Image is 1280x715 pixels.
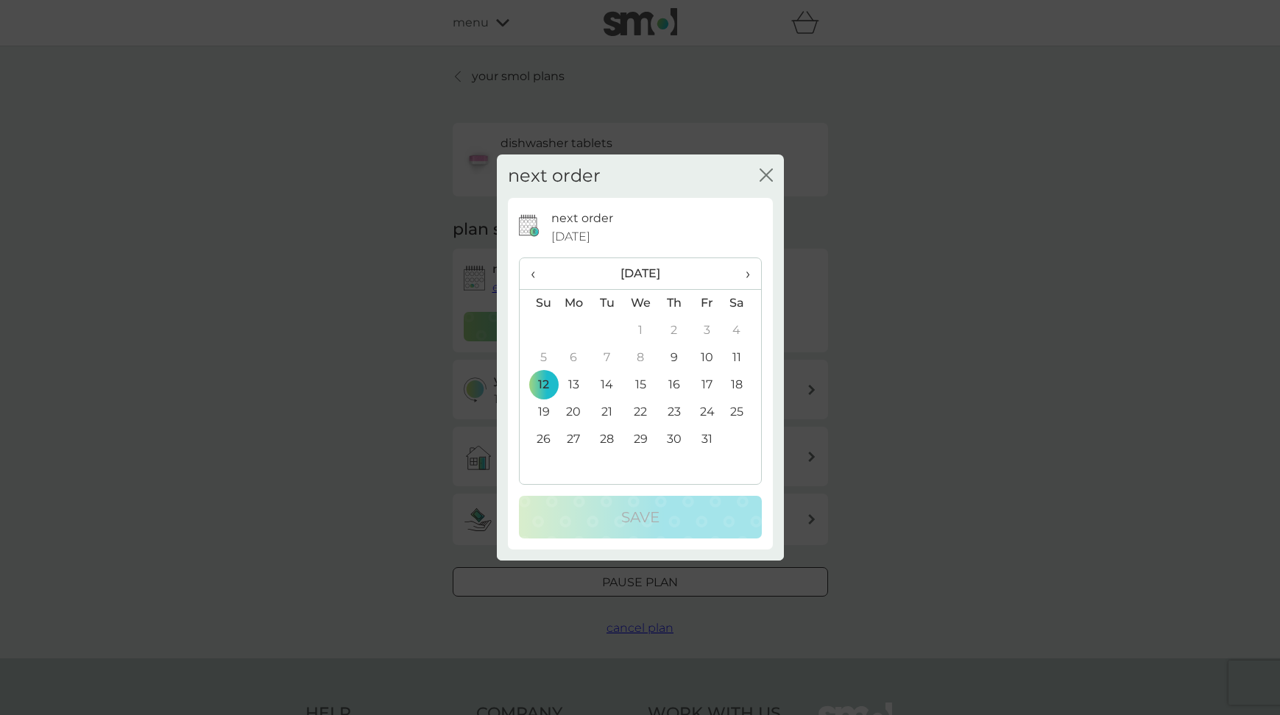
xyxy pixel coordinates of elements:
[519,496,762,538] button: Save
[557,426,591,453] td: 27
[760,168,773,184] button: close
[508,166,601,187] h2: next order
[690,399,724,426] td: 24
[520,371,557,399] td: 12
[557,371,591,399] td: 13
[551,209,613,228] p: next order
[724,344,760,371] td: 11
[724,289,760,317] th: Sa
[623,399,657,426] td: 22
[590,371,623,399] td: 14
[520,289,557,317] th: Su
[590,399,623,426] td: 21
[735,258,749,289] span: ›
[657,317,690,344] td: 2
[690,426,724,453] td: 31
[657,289,690,317] th: Th
[557,258,724,290] th: [DATE]
[520,426,557,453] td: 26
[657,426,690,453] td: 30
[557,344,591,371] td: 6
[724,399,760,426] td: 25
[590,344,623,371] td: 7
[724,371,760,399] td: 18
[690,371,724,399] td: 17
[657,399,690,426] td: 23
[657,371,690,399] td: 16
[623,426,657,453] td: 29
[531,258,546,289] span: ‹
[590,426,623,453] td: 28
[557,399,591,426] td: 20
[690,344,724,371] td: 10
[520,344,557,371] td: 5
[520,399,557,426] td: 19
[690,289,724,317] th: Fr
[557,289,591,317] th: Mo
[690,317,724,344] td: 3
[621,505,660,529] p: Save
[623,344,657,371] td: 8
[623,289,657,317] th: We
[623,371,657,399] td: 15
[623,317,657,344] td: 1
[590,289,623,317] th: Tu
[551,227,590,246] span: [DATE]
[657,344,690,371] td: 9
[724,317,760,344] td: 4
